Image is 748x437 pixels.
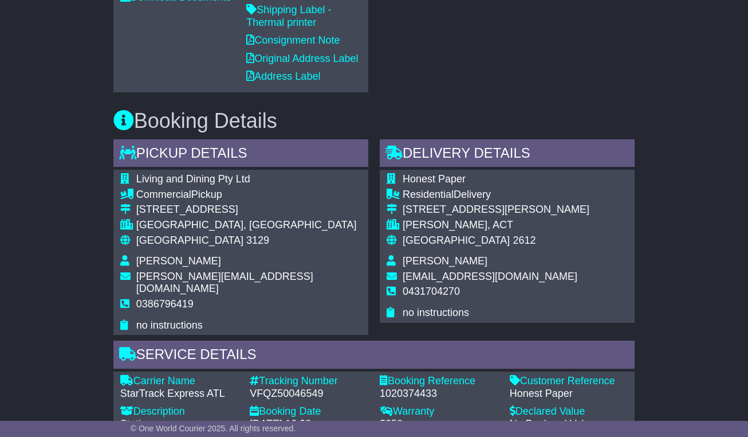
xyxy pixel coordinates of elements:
[510,405,628,418] div: Declared Value
[403,286,460,297] span: 0431704270
[403,219,589,232] div: [PERSON_NAME], ACT
[250,388,368,400] div: VFQZ50046549
[113,341,635,372] div: Service Details
[136,235,243,246] span: [GEOGRAPHIC_DATA]
[403,235,510,246] span: [GEOGRAPHIC_DATA]
[131,424,296,433] span: © One World Courier 2025. All rights reserved.
[403,189,589,201] div: Delivery
[246,53,358,64] a: Original Address Label
[403,255,487,267] span: [PERSON_NAME]
[120,375,239,388] div: Carrier Name
[246,4,331,28] a: Shipping Label - Thermal printer
[250,375,368,388] div: Tracking Number
[136,271,313,295] span: [PERSON_NAME][EMAIL_ADDRESS][DOMAIN_NAME]
[136,189,361,201] div: Pickup
[510,418,628,431] div: No Declared Value
[250,418,368,431] div: [DATE] 16:28
[380,418,498,431] div: $250
[136,255,221,267] span: [PERSON_NAME]
[120,388,239,400] div: StarTrack Express ATL
[136,319,203,331] span: no instructions
[136,173,250,185] span: Living and Dining Pty Ltd
[380,405,498,418] div: Warranty
[136,189,191,200] span: Commercial
[246,235,269,246] span: 3129
[113,139,368,170] div: Pickup Details
[403,271,577,282] span: [EMAIL_ADDRESS][DOMAIN_NAME]
[120,405,239,418] div: Description
[120,418,239,431] div: Stationery
[513,235,536,246] span: 2612
[403,189,454,200] span: Residential
[246,34,340,46] a: Consignment Note
[250,405,368,418] div: Booking Date
[136,204,361,216] div: [STREET_ADDRESS]
[510,375,628,388] div: Customer Reference
[403,307,469,318] span: no instructions
[136,298,194,310] span: 0386796419
[380,375,498,388] div: Booking Reference
[403,173,466,185] span: Honest Paper
[403,204,589,216] div: [STREET_ADDRESS][PERSON_NAME]
[380,139,635,170] div: Delivery Details
[510,388,628,400] div: Honest Paper
[113,110,635,132] h3: Booking Details
[136,219,361,232] div: [GEOGRAPHIC_DATA], [GEOGRAPHIC_DATA]
[246,71,320,82] a: Address Label
[380,388,498,400] div: 1020374433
